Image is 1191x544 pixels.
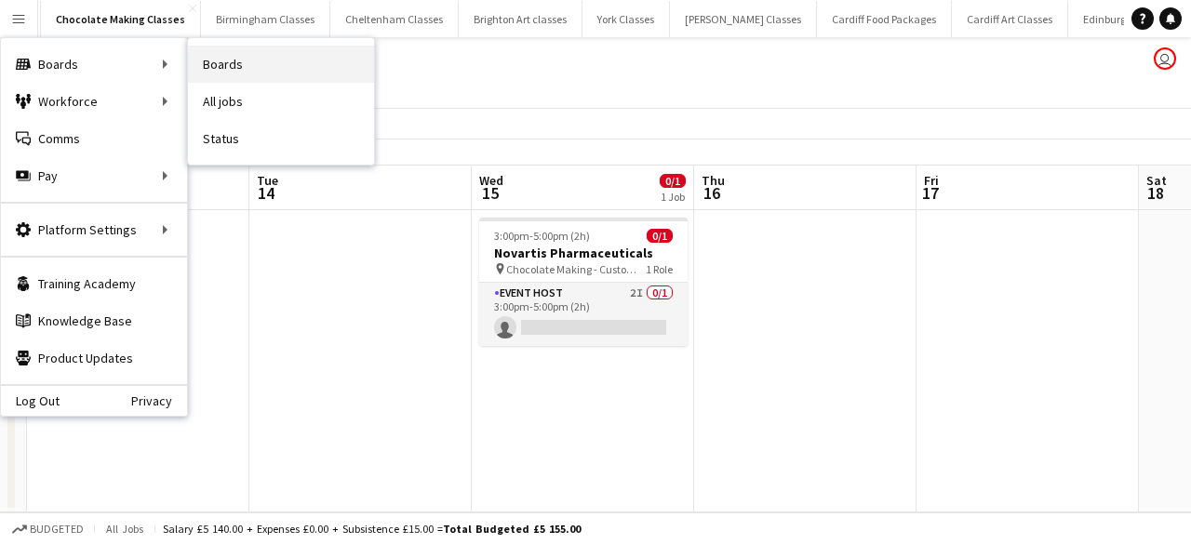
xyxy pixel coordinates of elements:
[952,1,1068,37] button: Cardiff Art Classes
[476,182,503,204] span: 15
[479,245,688,261] h3: Novartis Pharmaceuticals
[257,172,278,189] span: Tue
[921,182,939,204] span: 17
[670,1,817,37] button: [PERSON_NAME] Classes
[1,302,187,339] a: Knowledge Base
[1,393,60,408] a: Log Out
[479,218,688,346] app-job-card: 3:00pm-5:00pm (2h)0/1Novartis Pharmaceuticals Chocolate Making - Customer Venue1 RoleEvent Host2I...
[41,1,201,37] button: Chocolate Making Classes
[817,1,952,37] button: Cardiff Food Packages
[506,262,646,276] span: Chocolate Making - Customer Venue
[582,1,670,37] button: York Classes
[702,172,725,189] span: Thu
[924,172,939,189] span: Fri
[1,339,187,377] a: Product Updates
[479,172,503,189] span: Wed
[661,190,685,204] div: 1 Job
[1,211,187,248] div: Platform Settings
[201,1,330,37] button: Birmingham Classes
[1146,172,1167,189] span: Sat
[1068,1,1185,37] button: Edinburgh Classes
[1144,182,1167,204] span: 18
[646,262,673,276] span: 1 Role
[254,182,278,204] span: 14
[188,46,374,83] a: Boards
[699,182,725,204] span: 16
[188,120,374,157] a: Status
[1,46,187,83] div: Boards
[443,522,581,536] span: Total Budgeted £5 155.00
[647,229,673,243] span: 0/1
[459,1,582,37] button: Brighton Art classes
[188,83,374,120] a: All jobs
[1,265,187,302] a: Training Academy
[1,120,187,157] a: Comms
[163,522,581,536] div: Salary £5 140.00 + Expenses £0.00 + Subsistence £15.00 =
[660,174,686,188] span: 0/1
[1,83,187,120] div: Workforce
[494,229,590,243] span: 3:00pm-5:00pm (2h)
[9,519,87,539] button: Budgeted
[131,393,187,408] a: Privacy
[102,522,147,536] span: All jobs
[30,523,84,536] span: Budgeted
[1,157,187,194] div: Pay
[1154,47,1176,70] app-user-avatar: VOSH Limited
[479,283,688,346] app-card-role: Event Host2I0/13:00pm-5:00pm (2h)
[330,1,459,37] button: Cheltenham Classes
